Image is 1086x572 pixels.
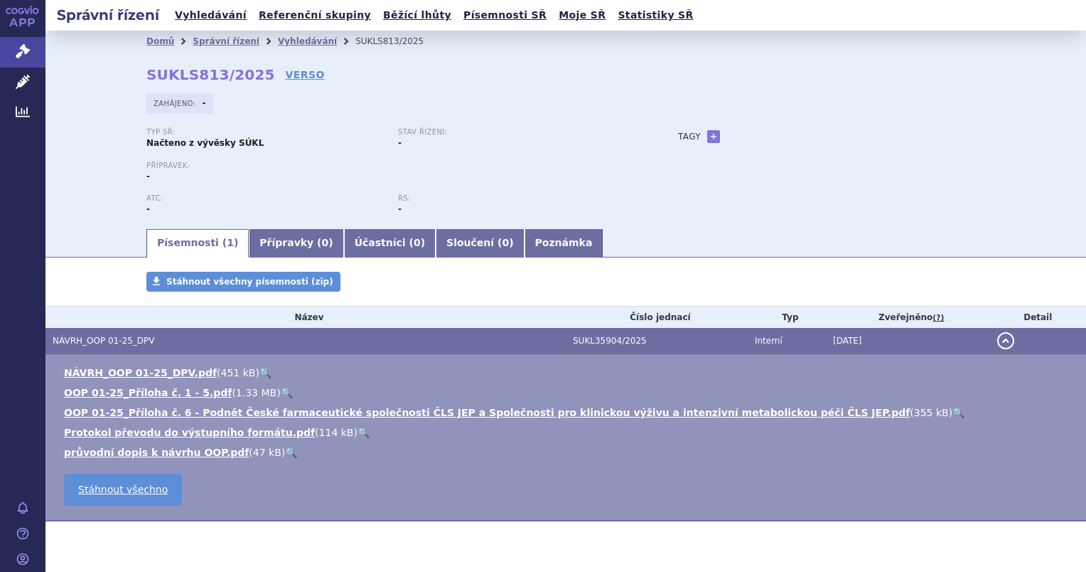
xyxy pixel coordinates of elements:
[997,332,1014,349] button: detail
[154,97,198,109] span: Zahájeno:
[678,128,701,145] h3: Tagy
[398,194,635,203] p: RS:
[357,427,370,438] a: 🔍
[146,204,150,214] strong: -
[319,427,354,438] span: 114 kB
[436,229,524,258] a: Sloučení (0)
[45,307,566,328] th: Název
[64,407,910,418] a: OOP 01-25_Příloha č. 6 - Podnět České farmaceutické společnosti ČLS JEP a Společnosti pro klinick...
[914,407,949,418] span: 355 kB
[166,277,333,287] span: Stáhnout všechny písemnosti (zip)
[254,6,375,25] a: Referenční skupiny
[45,5,171,25] h2: Správní řízení
[755,336,783,346] span: Interní
[748,307,826,328] th: Typ
[355,31,442,52] li: SUKLS813/2025
[64,474,182,506] a: Stáhnout všechno
[826,328,990,354] td: [DATE]
[64,427,315,438] a: Protokol převodu do výstupního formátu.pdf
[525,229,603,258] a: Poznámka
[459,6,551,25] a: Písemnosti SŘ
[398,204,402,214] strong: -
[64,445,1072,460] li: ( )
[203,98,206,108] strong: -
[64,386,1072,400] li: ( )
[322,237,329,248] span: 0
[146,272,340,292] a: Stáhnout všechny písemnosti (zip)
[146,36,174,46] a: Domů
[344,229,436,258] a: Účastníci (0)
[286,68,325,82] a: VERSO
[554,6,610,25] a: Moje SŘ
[146,66,275,83] strong: SUKLS813/2025
[236,387,276,398] span: 1.33 MB
[502,237,509,248] span: 0
[259,367,271,378] a: 🔍
[64,406,1072,420] li: ( )
[281,387,293,398] a: 🔍
[398,138,402,148] strong: -
[826,307,990,328] th: Zveřejněno
[146,229,249,258] a: Písemnosti (1)
[146,161,650,170] p: Přípravek:
[278,36,337,46] a: Vyhledávání
[398,128,635,137] p: Stav řízení:
[146,138,264,148] strong: Načteno z vývěsky SÚKL
[379,6,456,25] a: Běžící lhůty
[227,237,234,248] span: 1
[64,425,1072,440] li: ( )
[64,366,1072,380] li: ( )
[952,407,964,418] a: 🔍
[566,307,748,328] th: Číslo jednací
[707,130,720,143] a: +
[932,313,944,323] abbr: (?)
[249,229,343,258] a: Přípravky (0)
[414,237,421,248] span: 0
[171,6,251,25] a: Vyhledávání
[64,447,249,458] a: průvodní dopis k návrhu OOP.pdf
[253,447,281,458] span: 47 kB
[146,194,384,203] p: ATC:
[613,6,697,25] a: Statistiky SŘ
[990,307,1086,328] th: Detail
[146,128,384,137] p: Typ SŘ:
[285,447,297,458] a: 🔍
[64,367,217,378] a: NÁVRH_OOP 01-25_DPV.pdf
[146,171,150,181] span: -
[53,336,154,346] span: NÁVRH_OOP 01-25_DPV
[193,36,259,46] a: Správní řízení
[566,328,748,354] td: SUKL35904/2025
[64,387,232,398] a: OOP 01-25_Příloha č. 1 - 5.pdf
[220,367,255,378] span: 451 kB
